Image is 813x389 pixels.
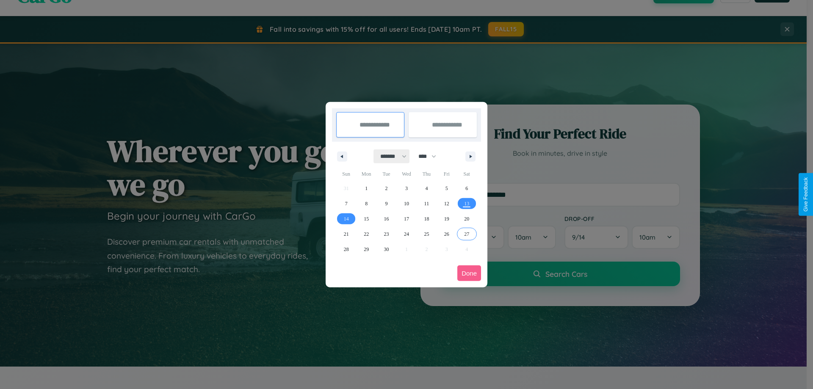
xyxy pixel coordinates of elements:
[356,242,376,257] button: 29
[457,167,477,181] span: Sat
[396,196,416,211] button: 10
[437,211,456,226] button: 19
[464,211,469,226] span: 20
[345,196,348,211] span: 7
[437,167,456,181] span: Fri
[424,211,429,226] span: 18
[417,196,437,211] button: 11
[336,226,356,242] button: 21
[444,196,449,211] span: 12
[444,226,449,242] span: 26
[384,242,389,257] span: 30
[437,181,456,196] button: 5
[404,196,409,211] span: 10
[356,181,376,196] button: 1
[365,196,368,211] span: 8
[385,181,388,196] span: 2
[417,226,437,242] button: 25
[417,211,437,226] button: 18
[396,211,416,226] button: 17
[336,196,356,211] button: 7
[356,211,376,226] button: 15
[457,181,477,196] button: 6
[376,226,396,242] button: 23
[425,181,428,196] span: 4
[445,181,448,196] span: 5
[437,226,456,242] button: 26
[444,211,449,226] span: 19
[364,211,369,226] span: 15
[404,211,409,226] span: 17
[344,242,349,257] span: 28
[385,196,388,211] span: 9
[424,196,429,211] span: 11
[396,167,416,181] span: Wed
[376,181,396,196] button: 2
[465,181,468,196] span: 6
[376,196,396,211] button: 9
[356,196,376,211] button: 8
[344,226,349,242] span: 21
[365,181,368,196] span: 1
[464,226,469,242] span: 27
[364,242,369,257] span: 29
[803,177,809,212] div: Give Feedback
[405,181,408,196] span: 3
[376,167,396,181] span: Tue
[376,242,396,257] button: 30
[384,226,389,242] span: 23
[336,242,356,257] button: 28
[384,211,389,226] span: 16
[464,196,469,211] span: 13
[344,211,349,226] span: 14
[364,226,369,242] span: 22
[457,226,477,242] button: 27
[336,211,356,226] button: 14
[424,226,429,242] span: 25
[396,226,416,242] button: 24
[457,196,477,211] button: 13
[336,167,356,181] span: Sun
[356,167,376,181] span: Mon
[356,226,376,242] button: 22
[396,181,416,196] button: 3
[457,265,481,281] button: Done
[457,211,477,226] button: 20
[437,196,456,211] button: 12
[376,211,396,226] button: 16
[404,226,409,242] span: 24
[417,167,437,181] span: Thu
[417,181,437,196] button: 4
